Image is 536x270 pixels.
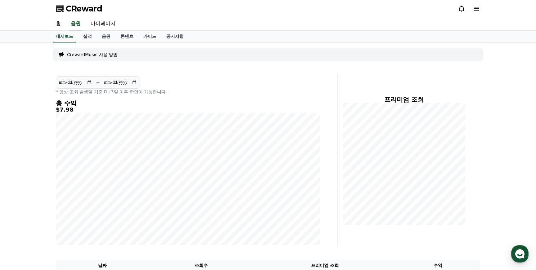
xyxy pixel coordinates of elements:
span: 설정 [96,206,103,211]
p: * 영상 조회 발생일 기준 D+3일 이후 확인이 가능합니다. [56,89,320,95]
h5: $7.98 [56,107,320,113]
span: CReward [66,4,102,14]
a: CrewardMusic 사용 방법 [67,51,118,58]
a: 설정 [80,197,119,212]
a: 음원 [69,17,82,30]
a: CReward [56,4,102,14]
a: 가이드 [138,31,161,42]
span: 대화 [57,206,64,211]
a: 공지사항 [161,31,189,42]
a: 홈 [2,197,41,212]
span: 홈 [20,206,23,211]
a: 음원 [97,31,115,42]
a: 실적 [78,31,97,42]
p: ~ [96,79,100,86]
a: 마이페이지 [86,17,120,30]
a: 대화 [41,197,80,212]
a: 콘텐츠 [115,31,138,42]
a: 홈 [51,17,66,30]
h4: 프리미엄 조회 [343,96,465,103]
a: 대시보드 [53,31,76,42]
h4: 총 수익 [56,100,320,107]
